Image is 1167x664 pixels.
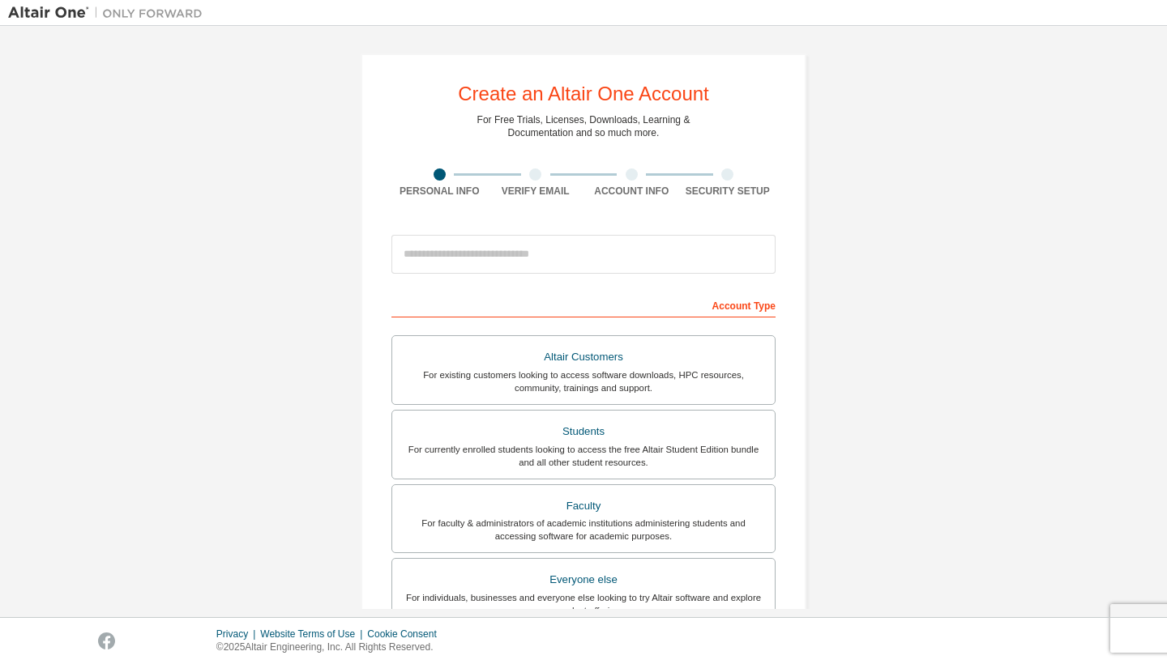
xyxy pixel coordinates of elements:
div: For faculty & administrators of academic institutions administering students and accessing softwa... [402,517,765,543]
div: For existing customers looking to access software downloads, HPC resources, community, trainings ... [402,368,765,394]
p: © 2025 Altair Engineering, Inc. All Rights Reserved. [216,641,447,654]
div: Everyone else [402,568,765,591]
div: Create an Altair One Account [458,84,709,104]
div: Personal Info [391,185,488,198]
img: facebook.svg [98,632,115,649]
div: Altair Customers [402,346,765,368]
div: Faculty [402,495,765,517]
div: Students [402,420,765,443]
div: Privacy [216,628,260,641]
div: For currently enrolled students looking to access the free Altair Student Edition bundle and all ... [402,443,765,469]
div: Website Terms of Use [260,628,367,641]
div: Verify Email [488,185,584,198]
img: Altair One [8,5,211,21]
div: Account Info [583,185,680,198]
div: Security Setup [680,185,776,198]
div: Account Type [391,292,776,317]
div: Cookie Consent [367,628,446,641]
div: For Free Trials, Licenses, Downloads, Learning & Documentation and so much more. [477,113,690,139]
div: For individuals, businesses and everyone else looking to try Altair software and explore our prod... [402,591,765,617]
